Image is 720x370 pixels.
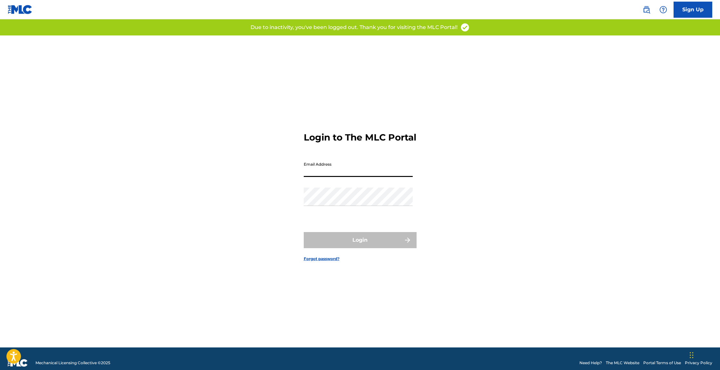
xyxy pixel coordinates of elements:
[304,256,340,262] a: Forgot password?
[685,360,712,366] a: Privacy Policy
[690,346,694,365] div: Drag
[674,2,712,18] a: Sign Up
[579,360,602,366] a: Need Help?
[643,360,681,366] a: Portal Terms of Use
[460,23,470,32] img: access
[643,6,650,14] img: search
[606,360,639,366] a: The MLC Website
[8,5,33,14] img: MLC Logo
[35,360,110,366] span: Mechanical Licensing Collective © 2025
[657,3,670,16] div: Help
[688,339,720,370] iframe: Chat Widget
[251,24,458,31] p: Due to inactivity, you've been logged out. Thank you for visiting the MLC Portal!
[659,6,667,14] img: help
[304,132,416,143] h3: Login to The MLC Portal
[640,3,653,16] a: Public Search
[8,359,28,367] img: logo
